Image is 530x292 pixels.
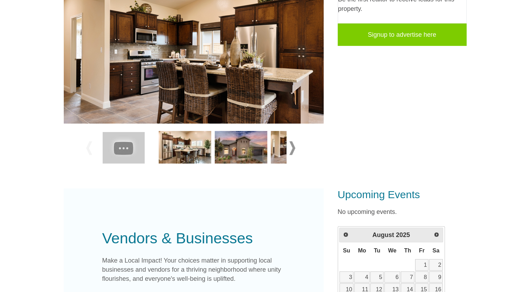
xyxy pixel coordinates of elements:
[374,247,380,253] span: Tuesday
[419,247,425,253] span: Friday
[415,259,428,271] a: 1
[338,188,467,201] h3: Upcoming Events
[429,259,443,271] a: 2
[434,232,439,237] span: Next
[343,247,350,253] span: Sunday
[354,271,370,283] a: 4
[338,23,467,46] a: Signup to advertise here
[429,271,443,283] a: 9
[432,247,439,253] span: Saturday
[384,271,400,283] a: 6
[102,227,285,250] div: Vendors & Businesses
[338,207,467,217] p: No upcoming events.
[401,271,414,283] a: 7
[340,229,351,240] a: Prev
[404,247,411,253] span: Thursday
[102,256,285,284] p: Make a Local Impact! Your choices matter in supporting local businesses and vendors for a thrivin...
[431,229,442,240] a: Next
[339,271,353,283] a: 3
[103,132,145,164] img: hqdefault.jpg
[358,247,366,253] span: Monday
[415,271,428,283] a: 8
[388,247,397,253] span: Wednesday
[343,232,349,237] span: Prev
[396,231,410,238] span: 2025
[372,231,394,238] span: August
[370,271,384,283] a: 5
